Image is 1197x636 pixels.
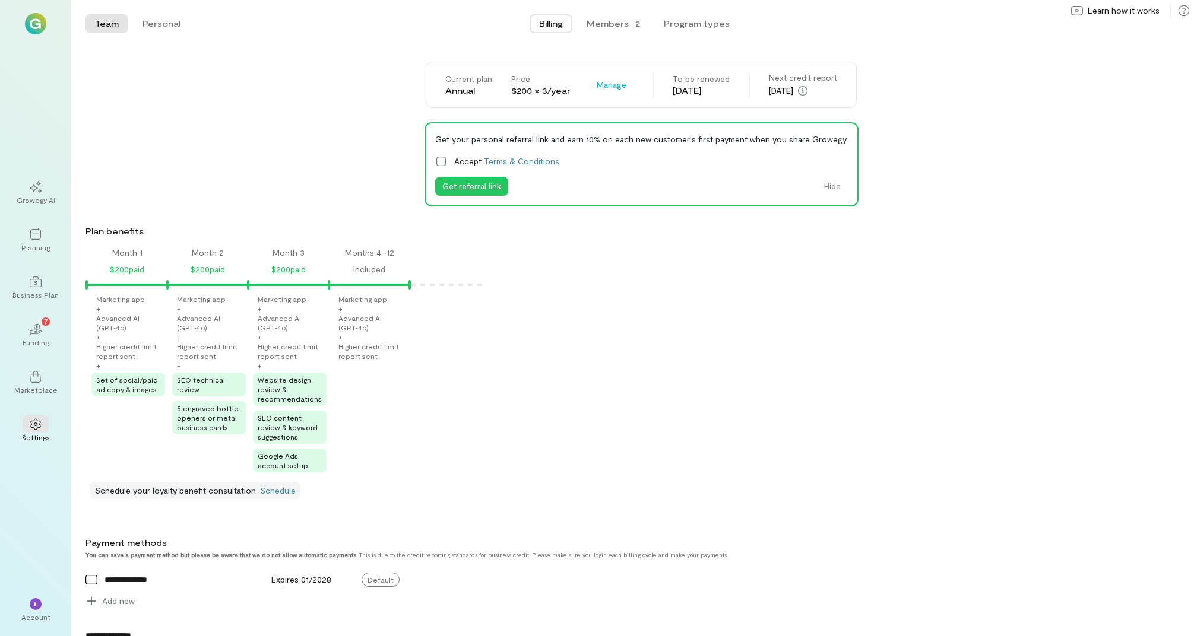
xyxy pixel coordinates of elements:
[14,409,57,451] a: Settings
[21,243,50,252] div: Planning
[177,376,225,393] span: SEO technical review
[258,414,318,441] span: SEO content review & keyword suggestions
[511,85,571,97] div: $200 × 3/year
[85,551,357,558] strong: You can save a payment method but please be aware that we do not allow automatic payments.
[817,177,848,196] button: Hide
[96,294,145,304] div: Marketing app
[445,85,492,97] div: Annual
[177,304,181,313] div: +
[769,84,837,98] div: [DATE]
[435,177,508,196] button: Get referral link
[338,294,387,304] div: Marketing app
[96,304,100,313] div: +
[177,342,246,361] div: Higher credit limit report sent
[484,156,559,166] a: Terms & Conditions
[258,332,262,342] div: +
[96,313,165,332] div: Advanced AI (GPT‑4o)
[454,155,559,167] span: Accept
[260,485,296,495] a: Schedule
[258,294,306,304] div: Marketing app
[338,342,407,361] div: Higher credit limit report sent
[95,485,260,495] span: Schedule your loyalty benefit consultation ·
[112,247,142,259] div: Month 1
[258,304,262,313] div: +
[23,338,49,347] div: Funding
[102,595,135,607] span: Add new
[177,361,181,370] div: +
[587,18,640,30] div: Members · 2
[192,247,224,259] div: Month 2
[96,361,100,370] div: +
[133,14,190,33] button: Personal
[177,404,239,431] span: 5 engraved bottle openers or metal business cards
[177,294,226,304] div: Marketing app
[191,262,225,276] div: $200 paid
[271,262,306,276] div: $200 paid
[110,262,144,276] div: $200 paid
[511,73,571,85] div: Price
[14,589,57,631] div: *Account
[345,247,394,259] div: Months 4–12
[22,433,50,442] div: Settings
[338,304,343,313] div: +
[597,79,626,91] span: Manage
[85,551,1081,558] div: This is due to the credit reporting standards for business credit. Please make sure you login eac...
[96,342,165,361] div: Higher credit limit report sent
[353,262,385,276] div: Included
[673,85,730,97] div: [DATE]
[177,313,246,332] div: Advanced AI (GPT‑4o)
[273,247,305,259] div: Month 3
[362,573,400,587] span: Default
[673,73,730,85] div: To be renewed
[14,385,58,395] div: Marketplace
[258,451,308,469] span: Google Ads account setup
[96,332,100,342] div: +
[44,316,48,326] span: 7
[14,219,57,262] a: Planning
[14,171,57,214] a: Growegy AI
[177,332,181,342] div: +
[577,14,650,33] button: Members · 2
[338,332,343,342] div: +
[85,225,1192,237] div: Plan benefits
[258,313,327,332] div: Advanced AI (GPT‑4o)
[17,195,55,205] div: Growegy AI
[21,612,50,622] div: Account
[539,18,563,30] span: Billing
[1088,5,1160,17] span: Learn how it works
[530,14,572,33] button: Billing
[12,290,59,300] div: Business Plan
[14,361,57,404] a: Marketplace
[85,14,128,33] button: Team
[445,73,492,85] div: Current plan
[338,313,407,332] div: Advanced AI (GPT‑4o)
[96,376,158,393] span: Set of social/paid ad copy & images
[654,14,739,33] button: Program types
[435,133,848,145] div: Get your personal referral link and earn 10% on each new customer's first payment when you share ...
[258,361,262,370] div: +
[258,376,322,403] span: Website design review & recommendations
[85,537,1081,549] div: Payment methods
[590,75,634,94] button: Manage
[769,72,837,84] div: Next credit report
[14,314,57,357] a: Funding
[271,574,331,584] span: Expires 01/2028
[258,342,327,361] div: Higher credit limit report sent
[14,266,57,309] a: Business Plan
